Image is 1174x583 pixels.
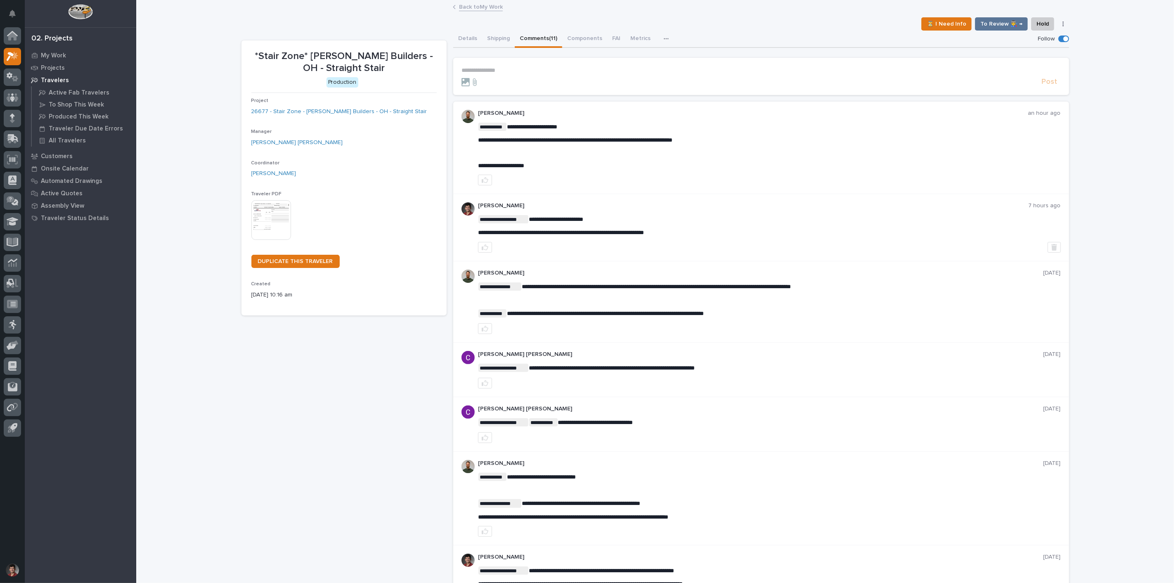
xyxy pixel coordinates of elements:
[478,270,1044,277] p: [PERSON_NAME]
[32,87,136,98] a: Active Fab Travelers
[1031,17,1054,31] button: Hold
[25,49,136,62] a: My Work
[41,64,65,72] p: Projects
[32,99,136,110] a: To Shop This Week
[1044,554,1061,561] p: [DATE]
[251,98,269,103] span: Project
[478,351,1044,358] p: [PERSON_NAME] [PERSON_NAME]
[41,178,102,185] p: Automated Drawings
[251,161,280,166] span: Coordinator
[25,199,136,212] a: Assembly View
[478,405,1044,412] p: [PERSON_NAME] [PERSON_NAME]
[478,460,1044,467] p: [PERSON_NAME]
[49,89,109,97] p: Active Fab Travelers
[32,123,136,134] a: Traveler Due Date Errors
[478,323,492,334] button: like this post
[32,111,136,122] a: Produced This Week
[25,187,136,199] a: Active Quotes
[4,5,21,22] button: Notifications
[1042,77,1058,87] span: Post
[41,190,83,197] p: Active Quotes
[1028,110,1061,117] p: an hour ago
[478,526,492,537] button: like this post
[49,125,123,133] p: Traveler Due Date Errors
[49,137,86,145] p: All Travelers
[251,169,296,178] a: [PERSON_NAME]
[975,17,1028,31] button: To Review 👨‍🏭 →
[478,378,492,389] button: like this post
[4,562,21,579] button: users-avatar
[251,282,271,287] span: Created
[251,255,340,268] a: DUPLICATE THIS TRAVELER
[327,77,358,88] div: Production
[49,113,109,121] p: Produced This Week
[478,242,492,253] button: like this post
[515,31,562,48] button: Comments (11)
[562,31,607,48] button: Components
[980,19,1023,29] span: To Review 👨‍🏭 →
[459,2,503,11] a: Back toMy Work
[41,77,69,84] p: Travelers
[462,270,475,283] img: AATXAJw4slNr5ea0WduZQVIpKGhdapBAGQ9xVsOeEvl5=s96-c
[478,110,1028,117] p: [PERSON_NAME]
[1037,19,1049,29] span: Hold
[462,202,475,216] img: ROij9lOReuV7WqYxWfnW
[251,138,343,147] a: [PERSON_NAME] [PERSON_NAME]
[10,10,21,23] div: Notifications
[41,52,66,59] p: My Work
[478,175,492,185] button: like this post
[25,74,136,86] a: Travelers
[251,50,437,74] p: *Stair Zone* [PERSON_NAME] Builders - OH - Straight Stair
[251,107,427,116] a: 26677 - Stair Zone - [PERSON_NAME] Builders - OH - Straight Stair
[25,212,136,224] a: Traveler Status Details
[1044,270,1061,277] p: [DATE]
[258,258,333,264] span: DUPLICATE THIS TRAVELER
[1044,460,1061,467] p: [DATE]
[1038,36,1055,43] p: Follow
[478,432,492,443] button: like this post
[478,554,1044,561] p: [PERSON_NAME]
[607,31,625,48] button: FAI
[25,175,136,187] a: Automated Drawings
[462,110,475,123] img: AATXAJw4slNr5ea0WduZQVIpKGhdapBAGQ9xVsOeEvl5=s96-c
[41,215,109,222] p: Traveler Status Details
[462,554,475,567] img: ROij9lOReuV7WqYxWfnW
[1044,405,1061,412] p: [DATE]
[462,460,475,473] img: AATXAJw4slNr5ea0WduZQVIpKGhdapBAGQ9xVsOeEvl5=s96-c
[478,202,1029,209] p: [PERSON_NAME]
[251,291,437,299] p: [DATE] 10:16 am
[251,192,282,197] span: Traveler PDF
[462,405,475,419] img: ACg8ocIcVyVbugj-75yFi7O9M03090SQg5ETUjslCu-zTj1Wo1HmIQ=s96-c
[31,34,73,43] div: 02. Projects
[625,31,656,48] button: Metrics
[1029,202,1061,209] p: 7 hours ago
[1048,242,1061,253] button: Delete post
[41,153,73,160] p: Customers
[1044,351,1061,358] p: [DATE]
[482,31,515,48] button: Shipping
[453,31,482,48] button: Details
[921,17,972,31] button: ⏳ I Need Info
[251,129,272,134] span: Manager
[25,150,136,162] a: Customers
[462,351,475,364] img: ACg8ocIcVyVbugj-75yFi7O9M03090SQg5ETUjslCu-zTj1Wo1HmIQ=s96-c
[41,202,84,210] p: Assembly View
[927,19,966,29] span: ⏳ I Need Info
[25,62,136,74] a: Projects
[68,4,92,19] img: Workspace Logo
[1039,77,1061,87] button: Post
[41,165,89,173] p: Onsite Calendar
[49,101,104,109] p: To Shop This Week
[25,162,136,175] a: Onsite Calendar
[32,135,136,146] a: All Travelers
